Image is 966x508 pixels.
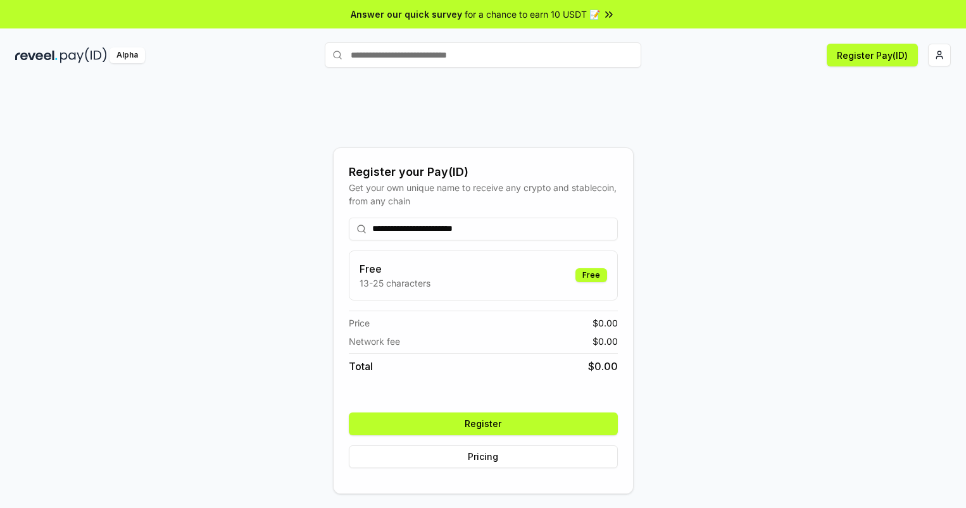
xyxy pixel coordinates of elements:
[349,181,618,208] div: Get your own unique name to receive any crypto and stablecoin, from any chain
[588,359,618,374] span: $ 0.00
[349,445,618,468] button: Pricing
[465,8,600,21] span: for a chance to earn 10 USDT 📝
[60,47,107,63] img: pay_id
[360,261,430,276] h3: Free
[360,276,430,290] p: 13-25 characters
[349,316,370,330] span: Price
[349,335,400,348] span: Network fee
[827,44,918,66] button: Register Pay(ID)
[110,47,145,63] div: Alpha
[593,316,618,330] span: $ 0.00
[593,335,618,348] span: $ 0.00
[15,47,58,63] img: reveel_dark
[349,359,373,374] span: Total
[349,412,618,435] button: Register
[351,8,462,21] span: Answer our quick survey
[349,163,618,181] div: Register your Pay(ID)
[575,268,607,282] div: Free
